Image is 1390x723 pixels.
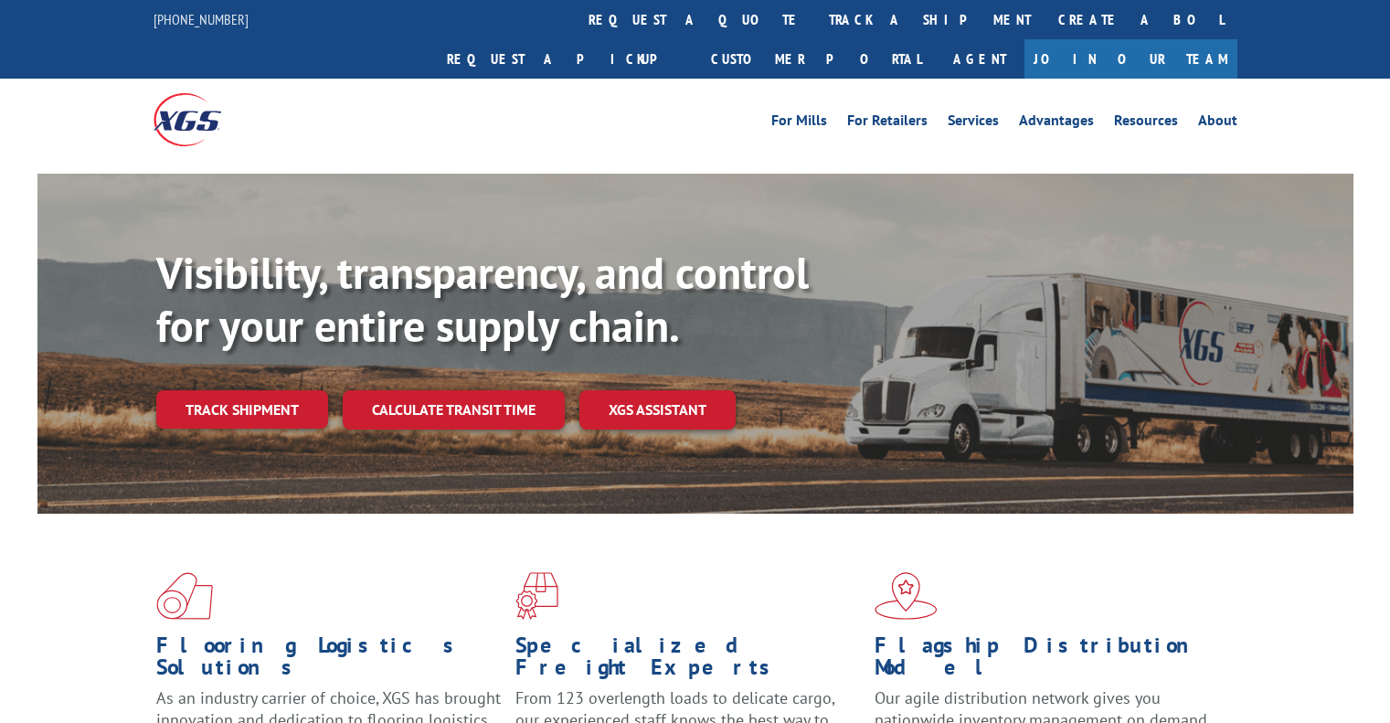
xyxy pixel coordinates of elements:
a: Advantages [1019,113,1094,133]
a: Join Our Team [1024,39,1237,79]
a: For Retailers [847,113,928,133]
a: Customer Portal [697,39,935,79]
a: Request a pickup [433,39,697,79]
a: Calculate transit time [343,390,565,430]
a: Services [948,113,999,133]
a: Resources [1114,113,1178,133]
b: Visibility, transparency, and control for your entire supply chain. [156,244,809,354]
a: Agent [935,39,1024,79]
a: XGS ASSISTANT [579,390,736,430]
a: [PHONE_NUMBER] [154,10,249,28]
img: xgs-icon-focused-on-flooring-red [515,572,558,620]
img: xgs-icon-flagship-distribution-model-red [875,572,938,620]
h1: Specialized Freight Experts [515,634,861,687]
a: About [1198,113,1237,133]
a: For Mills [771,113,827,133]
img: xgs-icon-total-supply-chain-intelligence-red [156,572,213,620]
h1: Flooring Logistics Solutions [156,634,502,687]
a: Track shipment [156,390,328,429]
h1: Flagship Distribution Model [875,634,1220,687]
